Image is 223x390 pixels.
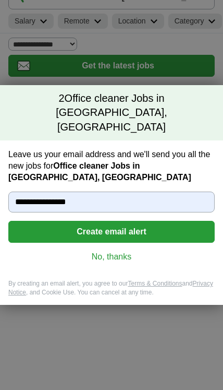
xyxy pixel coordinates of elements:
[17,251,206,263] a: No, thanks
[8,149,215,183] label: Leave us your email address and we'll send you all the new jobs for
[8,161,191,182] strong: Office cleaner Jobs in [GEOGRAPHIC_DATA], [GEOGRAPHIC_DATA]
[8,280,213,296] a: Privacy Notice
[58,91,64,106] span: 2
[8,221,215,243] button: Create email alert
[128,280,182,287] a: Terms & Conditions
